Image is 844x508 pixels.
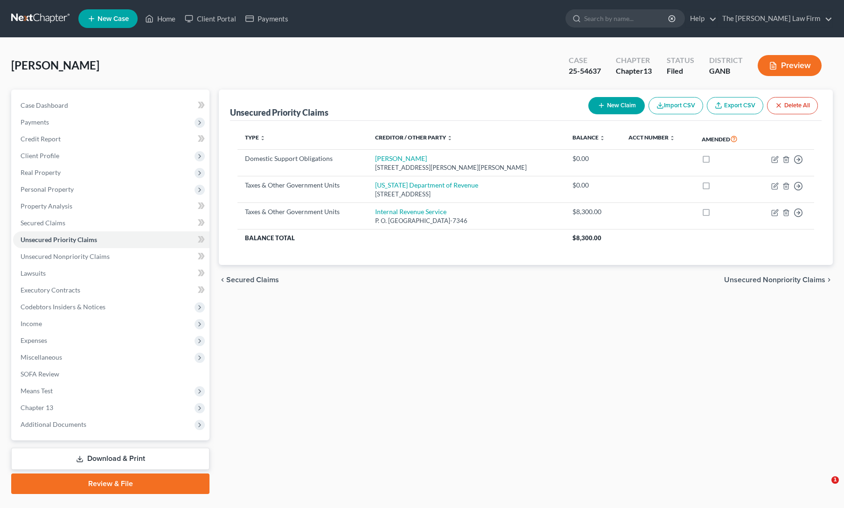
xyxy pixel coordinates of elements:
a: Type unfold_more [245,134,265,141]
span: New Case [98,15,129,22]
iframe: Intercom live chat [812,476,835,499]
a: Property Analysis [13,198,209,215]
a: Secured Claims [13,215,209,231]
a: Acct Number unfold_more [628,134,675,141]
span: [PERSON_NAME] [11,58,99,72]
i: unfold_more [670,135,675,141]
div: Taxes & Other Government Units [245,207,360,216]
span: Unsecured Nonpriority Claims [724,276,825,284]
span: Unsecured Nonpriority Claims [21,252,110,260]
span: Executory Contracts [21,286,80,294]
a: Export CSV [707,97,763,114]
a: [US_STATE] Department of Revenue [375,181,478,189]
span: Chapter 13 [21,404,53,411]
div: Taxes & Other Government Units [245,181,360,190]
i: chevron_right [825,276,833,284]
div: Filed [667,66,694,77]
a: Payments [241,10,293,27]
a: Executory Contracts [13,282,209,299]
span: 13 [643,66,652,75]
div: [STREET_ADDRESS] [375,190,558,199]
i: unfold_more [600,135,605,141]
a: Home [140,10,180,27]
span: Client Profile [21,152,59,160]
button: Import CSV [649,97,703,114]
a: Internal Revenue Service [375,208,446,216]
div: P. O. [GEOGRAPHIC_DATA]-7346 [375,216,558,225]
a: The [PERSON_NAME] Law Firm [718,10,832,27]
div: Status [667,55,694,66]
span: Real Property [21,168,61,176]
span: Expenses [21,336,47,344]
span: Income [21,320,42,327]
span: Secured Claims [226,276,279,284]
button: Unsecured Nonpriority Claims chevron_right [724,276,833,284]
th: Amended [694,128,754,150]
a: Creditor / Other Party unfold_more [375,134,453,141]
span: Means Test [21,387,53,395]
a: Help [685,10,717,27]
a: Credit Report [13,131,209,147]
div: [STREET_ADDRESS][PERSON_NAME][PERSON_NAME] [375,163,558,172]
div: Chapter [616,55,652,66]
input: Search by name... [584,10,670,27]
span: Property Analysis [21,202,72,210]
div: 25-54637 [569,66,601,77]
i: unfold_more [447,135,453,141]
div: GANB [709,66,743,77]
button: chevron_left Secured Claims [219,276,279,284]
span: 1 [831,476,839,484]
i: chevron_left [219,276,226,284]
div: $0.00 [572,181,614,190]
div: Unsecured Priority Claims [230,107,328,118]
span: Unsecured Priority Claims [21,236,97,244]
span: Lawsuits [21,269,46,277]
a: Unsecured Nonpriority Claims [13,248,209,265]
span: Miscellaneous [21,353,62,361]
th: Balance Total [237,230,565,246]
span: Payments [21,118,49,126]
div: Domestic Support Obligations [245,154,360,163]
span: Secured Claims [21,219,65,227]
div: District [709,55,743,66]
a: Case Dashboard [13,97,209,114]
div: Case [569,55,601,66]
span: Case Dashboard [21,101,68,109]
a: Download & Print [11,448,209,470]
span: $8,300.00 [572,234,601,242]
div: $0.00 [572,154,614,163]
button: New Claim [588,97,645,114]
span: Additional Documents [21,420,86,428]
a: Review & File [11,473,209,494]
a: Unsecured Priority Claims [13,231,209,248]
button: Preview [758,55,822,76]
a: Balance unfold_more [572,134,605,141]
a: SOFA Review [13,366,209,383]
div: $8,300.00 [572,207,614,216]
span: Personal Property [21,185,74,193]
a: Client Portal [180,10,241,27]
i: unfold_more [260,135,265,141]
button: Delete All [767,97,818,114]
span: SOFA Review [21,370,59,378]
span: Credit Report [21,135,61,143]
a: [PERSON_NAME] [375,154,427,162]
a: Lawsuits [13,265,209,282]
div: Chapter [616,66,652,77]
span: Codebtors Insiders & Notices [21,303,105,311]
